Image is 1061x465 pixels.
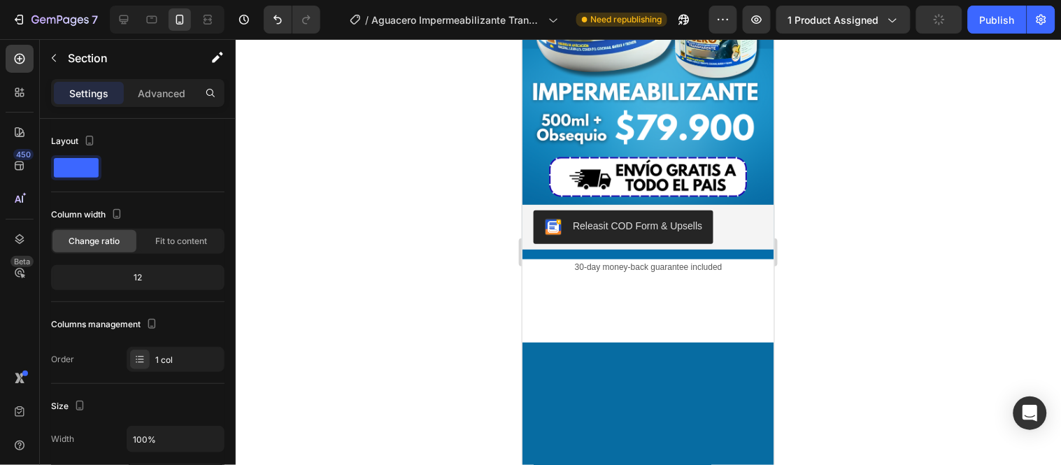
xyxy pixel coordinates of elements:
div: Open Intercom Messenger [1013,396,1047,430]
div: 450 [13,149,34,160]
span: Aguacero Impermeabilizante Transparente [371,13,543,27]
input: Auto [127,427,224,452]
p: 7 [92,11,98,28]
button: 7 [6,6,104,34]
div: 12 [54,268,222,287]
div: Undo/Redo [264,6,320,34]
button: Publish [968,6,1027,34]
p: Settings [69,86,108,101]
span: 1 product assigned [788,13,879,27]
div: Width [51,433,74,445]
div: Column width [51,206,125,224]
span: Change ratio [69,235,120,248]
div: Columns management [51,315,160,334]
div: Size [51,397,88,416]
div: Order [51,353,74,366]
div: Publish [980,13,1015,27]
button: 1 product assigned [776,6,911,34]
p: Section [68,50,183,66]
iframe: Design area [522,39,774,465]
div: 1 col [155,354,221,366]
p: Advanced [138,86,185,101]
span: Fit to content [155,235,207,248]
span: Need republishing [590,13,662,26]
div: Layout [51,132,98,151]
div: Beta [10,256,34,267]
span: / [365,13,369,27]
